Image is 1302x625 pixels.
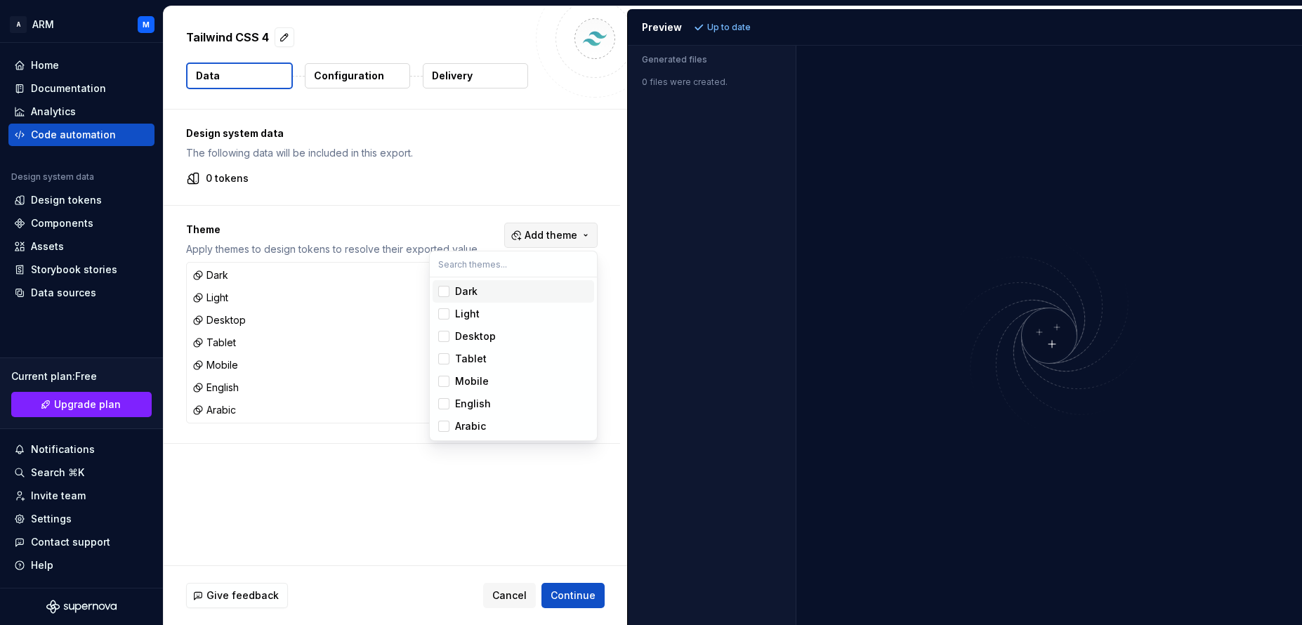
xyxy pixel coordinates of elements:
[430,251,597,277] input: Search themes...
[455,352,487,366] div: Tablet
[430,277,597,440] div: Search themes...
[455,329,496,343] div: Desktop
[455,284,478,298] div: Dark
[455,374,489,388] div: Mobile
[455,397,491,411] div: English
[455,307,480,321] div: Light
[455,419,486,433] div: Arabic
